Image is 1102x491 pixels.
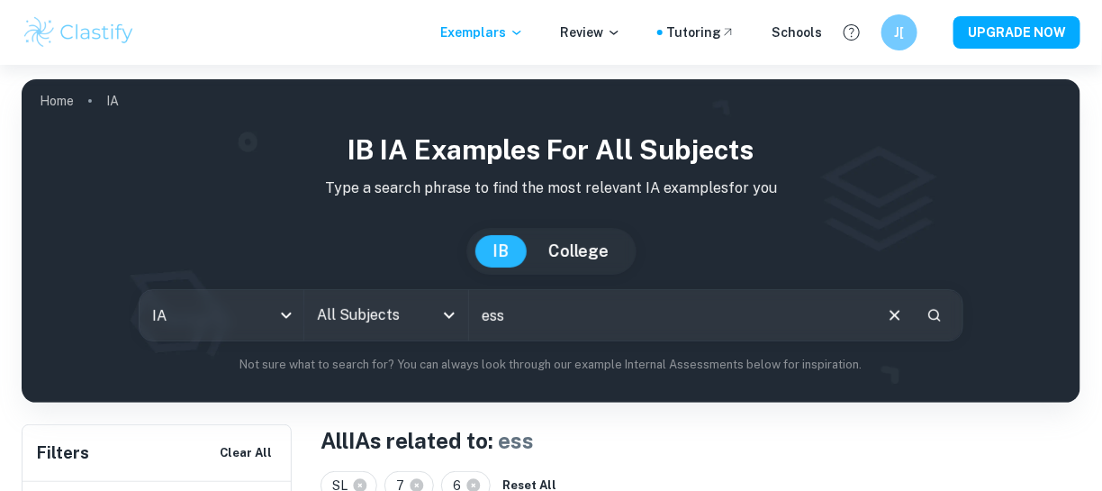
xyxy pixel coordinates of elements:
button: Help and Feedback [836,17,867,48]
button: IB [475,235,528,268]
button: J[ [881,14,917,50]
button: Clear All [215,440,276,467]
img: profile cover [22,79,1080,403]
a: Home [40,88,74,114]
h1: All IAs related to: [321,424,1080,457]
p: Review [560,23,621,42]
p: IA [106,91,119,111]
button: Open [437,303,462,328]
h1: IB IA examples for all subjects [36,130,1066,170]
h6: Filters [37,441,89,466]
p: Not sure what to search for? You can always look through our example Internal Assessments below f... [36,356,1066,374]
button: UPGRADE NOW [953,16,1080,49]
p: Type a search phrase to find the most relevant IA examples for you [36,177,1066,199]
button: Clear [878,298,912,332]
h6: J[ [890,23,910,42]
div: IA [140,290,303,341]
input: E.g. player arrangements, enthalpy of combustion, analysis of a big city... [469,290,871,341]
button: Search [919,300,950,331]
button: College [531,235,628,268]
a: Tutoring [666,23,736,42]
img: Clastify logo [22,14,136,50]
span: ess [498,428,534,453]
a: Schools [772,23,822,42]
p: Exemplars [440,23,524,42]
